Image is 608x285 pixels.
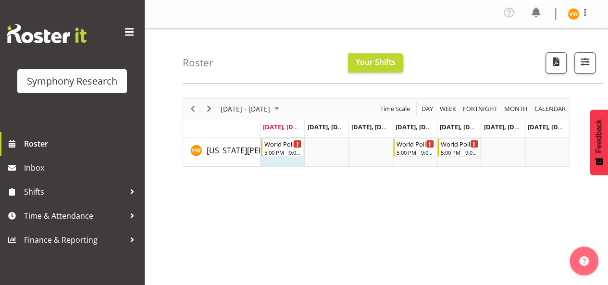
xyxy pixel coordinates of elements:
[264,139,302,149] div: World Poll NZ Weekdays
[24,161,139,175] span: Inbox
[183,98,570,167] div: Timeline Week of September 8, 2025
[595,119,603,153] span: Feedback
[185,99,201,119] div: Previous
[220,103,271,115] span: [DATE] - [DATE]
[590,110,608,175] button: Feedback - Show survey
[348,53,403,73] button: Your Shifts
[24,233,125,247] span: Finance & Reporting
[24,185,125,199] span: Shifts
[421,103,434,115] span: Day
[7,24,87,43] img: Rosterit website logo
[27,74,117,88] div: Symphony Research
[503,103,529,115] span: Month
[546,52,567,74] button: Download a PDF of the roster according to the set date range.
[397,149,434,156] div: 5:00 PM - 9:00 PM
[393,138,436,157] div: Virginia Wheeler"s event - World Poll NZ Weekdays Begin From Thursday, September 11, 2025 at 5:00...
[307,123,351,131] span: [DATE], [DATE]
[264,149,302,156] div: 5:00 PM - 9:00 PM
[24,136,139,151] span: Roster
[438,103,458,115] button: Timeline Week
[462,103,498,115] span: Fortnight
[579,256,589,266] img: help-xxl-2.png
[201,99,217,119] div: Next
[356,57,396,67] span: Your Shifts
[528,123,571,131] span: [DATE], [DATE]
[439,103,457,115] span: Week
[379,103,411,115] span: Time Scale
[351,123,395,131] span: [DATE], [DATE]
[568,8,579,20] img: virginia-wheeler11875.jpg
[534,103,567,115] span: calendar
[203,103,216,115] button: Next
[484,123,527,131] span: [DATE], [DATE]
[440,123,484,131] span: [DATE], [DATE]
[533,103,568,115] button: Month
[503,103,530,115] button: Timeline Month
[183,137,261,166] td: Virginia Wheeler resource
[574,52,596,74] button: Filter Shifts
[207,145,307,156] a: [US_STATE][PERSON_NAME]
[397,139,434,149] div: World Poll NZ Weekdays
[263,123,307,131] span: [DATE], [DATE]
[186,103,199,115] button: Previous
[461,103,499,115] button: Fortnight
[379,103,412,115] button: Time Scale
[396,123,439,131] span: [DATE], [DATE]
[261,138,304,157] div: Virginia Wheeler"s event - World Poll NZ Weekdays Begin From Monday, September 8, 2025 at 5:00:00...
[441,149,478,156] div: 5:00 PM - 9:00 PM
[183,57,213,68] h4: Roster
[437,138,481,157] div: Virginia Wheeler"s event - World Poll NZ Weekdays Begin From Friday, September 12, 2025 at 5:00:0...
[219,103,284,115] button: September 08 - 14, 2025
[24,209,125,223] span: Time & Attendance
[441,139,478,149] div: World Poll NZ Weekdays
[420,103,435,115] button: Timeline Day
[261,137,569,166] table: Timeline Week of September 8, 2025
